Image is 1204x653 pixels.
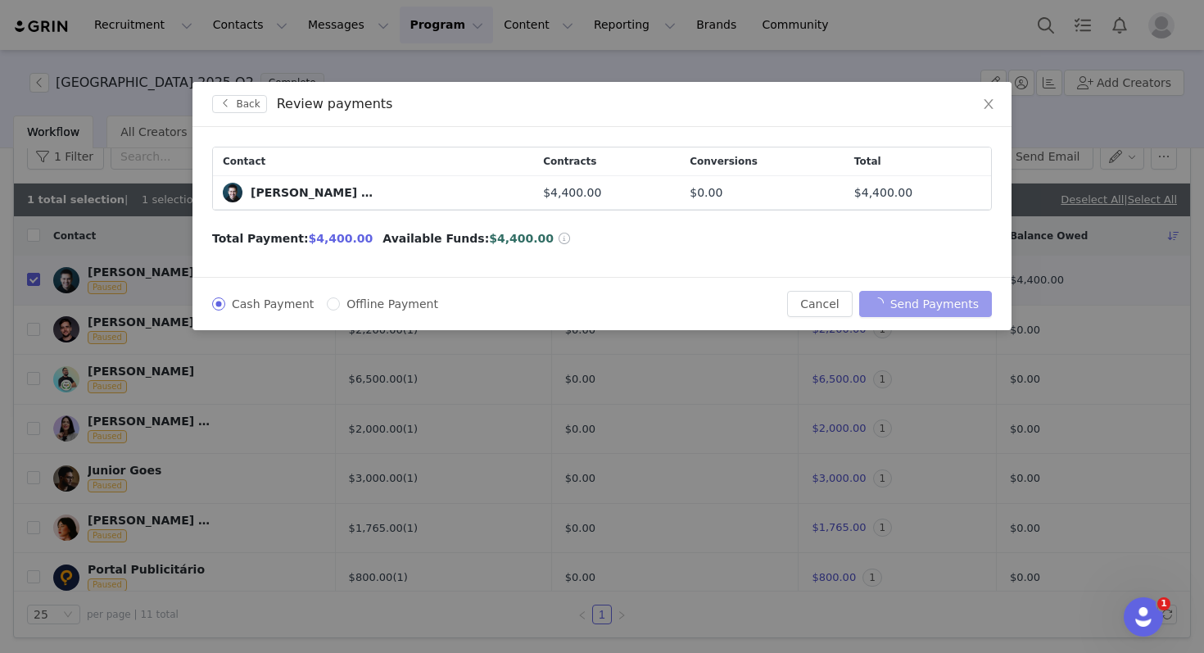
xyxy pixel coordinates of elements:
span: Total [854,154,881,169]
span: Contact [223,154,265,169]
span: $4,400.00 [309,232,373,245]
span: Cash Payment [225,297,320,311]
iframe: Intercom live chat [1124,597,1163,637]
button: Close [966,82,1012,128]
span: Offline Payment [340,297,445,311]
span: $0.00 [690,184,722,202]
span: Total Payment: [212,230,309,247]
a: [PERSON_NAME] | Tráfego Orgânico [223,183,373,202]
span: $4,400.00 [543,186,601,199]
span: $4,400.00 [489,232,554,245]
button: Cancel [787,291,852,317]
i: icon: close [982,97,995,111]
span: Available Funds: [382,230,489,247]
span: Conversions [690,154,758,169]
div: Review payments [277,95,393,113]
div: [PERSON_NAME] | Tráfego Orgânico [251,186,373,199]
span: Contracts [543,154,596,169]
span: 1 [1157,597,1170,610]
img: d7d3d26d-18a8-4007-9906-42d73a394773--s.jpg [223,183,242,202]
span: $4,400.00 [854,186,912,199]
button: Back [212,95,267,113]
